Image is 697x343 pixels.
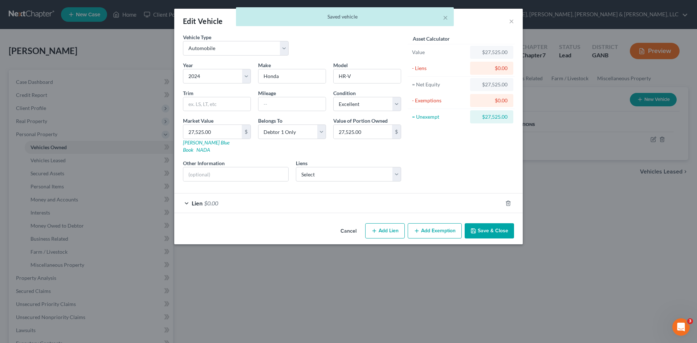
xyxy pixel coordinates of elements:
label: Other Information [183,159,225,167]
button: Save & Close [465,223,514,238]
label: Vehicle Type [183,33,211,41]
span: Belongs To [258,118,282,124]
div: $0.00 [476,65,508,72]
label: Condition [333,89,356,97]
button: Add Lien [365,223,405,238]
input: ex. Nissan [258,69,326,83]
span: $0.00 [204,200,218,207]
div: $27,525.00 [476,49,508,56]
input: (optional) [183,167,288,181]
div: $27,525.00 [476,81,508,88]
input: ex. LS, LT, etc [183,97,250,111]
a: NADA [196,147,210,153]
div: $ [392,125,401,139]
div: = Net Equity [412,81,467,88]
div: - Liens [412,65,467,72]
div: $0.00 [476,97,508,104]
a: [PERSON_NAME] Blue Book [183,139,229,153]
input: 0.00 [334,125,392,139]
label: Value of Portion Owned [333,117,388,124]
input: ex. Altima [334,69,401,83]
iframe: Intercom live chat [672,318,690,336]
input: -- [258,97,326,111]
input: 0.00 [183,125,242,139]
label: Asset Calculator [413,35,450,42]
label: Model [333,61,348,69]
span: 3 [687,318,693,324]
div: = Unexempt [412,113,467,121]
label: Liens [296,159,307,167]
button: Cancel [335,224,362,238]
div: Saved vehicle [242,13,448,20]
label: Year [183,61,193,69]
span: Lien [192,200,203,207]
label: Mileage [258,89,276,97]
div: Value [412,49,467,56]
label: Market Value [183,117,213,124]
span: Make [258,62,271,68]
div: $ [242,125,250,139]
div: - Exemptions [412,97,467,104]
label: Trim [183,89,193,97]
div: $27,525.00 [476,113,508,121]
button: × [443,13,448,22]
button: Add Exemption [408,223,462,238]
